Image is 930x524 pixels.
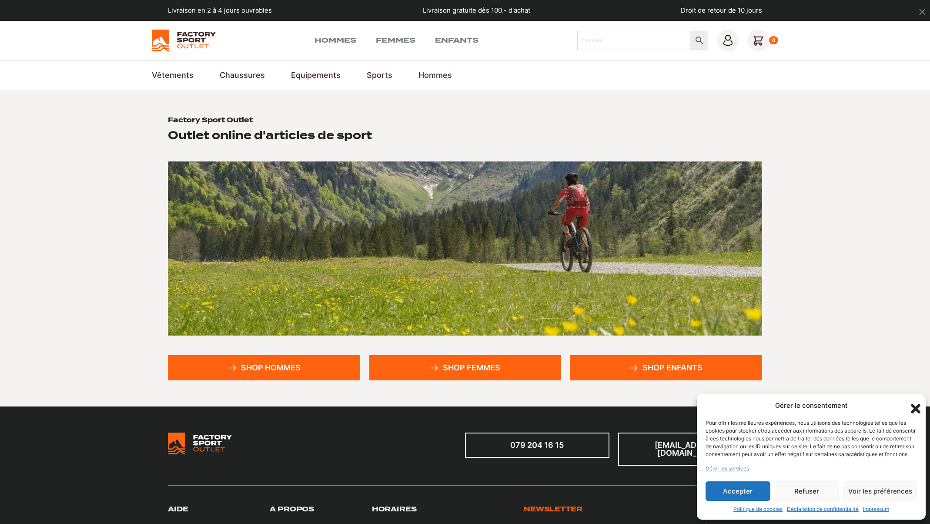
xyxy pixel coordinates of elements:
button: dismiss [915,4,930,20]
a: Gérer les services [706,465,749,473]
p: Livraison gratuite dès 100.- d'achat [423,6,530,16]
a: Hommes [418,69,452,81]
a: Shop enfants [570,355,762,380]
h3: Newsletter [524,505,582,514]
div: Gérer le consentement [775,401,848,411]
a: Déclaration de confidentialité [787,505,859,513]
p: Livraison en 2 à 4 jours ouvrables [168,6,272,16]
a: Politique de cookies [733,505,783,513]
div: 0 [769,36,778,45]
input: Chercher [577,31,690,50]
button: Accepter [706,481,770,501]
a: 079 204 16 15 [465,433,609,458]
a: Sports [367,69,392,81]
a: Femmes [376,35,415,46]
div: Fermer la boîte de dialogue [908,401,917,410]
h3: Horaires [372,505,417,514]
h2: Outlet online d'articles de sport [168,128,372,142]
p: Droit de retour de 10 jours [681,6,762,16]
a: [EMAIL_ADDRESS][DOMAIN_NAME] [618,433,763,466]
div: Pour offrir les meilleures expériences, nous utilisons des technologies telles que les cookies po... [706,419,916,458]
img: Bricks Woocommerce Starter [168,433,232,454]
button: Voir les préférences [843,481,917,501]
h3: Aide [168,505,188,514]
h1: Factory Sport Outlet [168,116,253,125]
a: Impressum [863,505,889,513]
a: Vêtements [152,69,194,81]
img: Factory Sport Outlet [152,30,216,51]
a: Enfants [435,35,478,46]
a: Shop hommes [168,355,360,380]
a: Chaussures [220,69,265,81]
h3: A propos [270,505,314,514]
a: Equipements [291,69,341,81]
button: Refuser [775,481,840,501]
a: Shop femmes [369,355,561,380]
a: Hommes [314,35,356,46]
